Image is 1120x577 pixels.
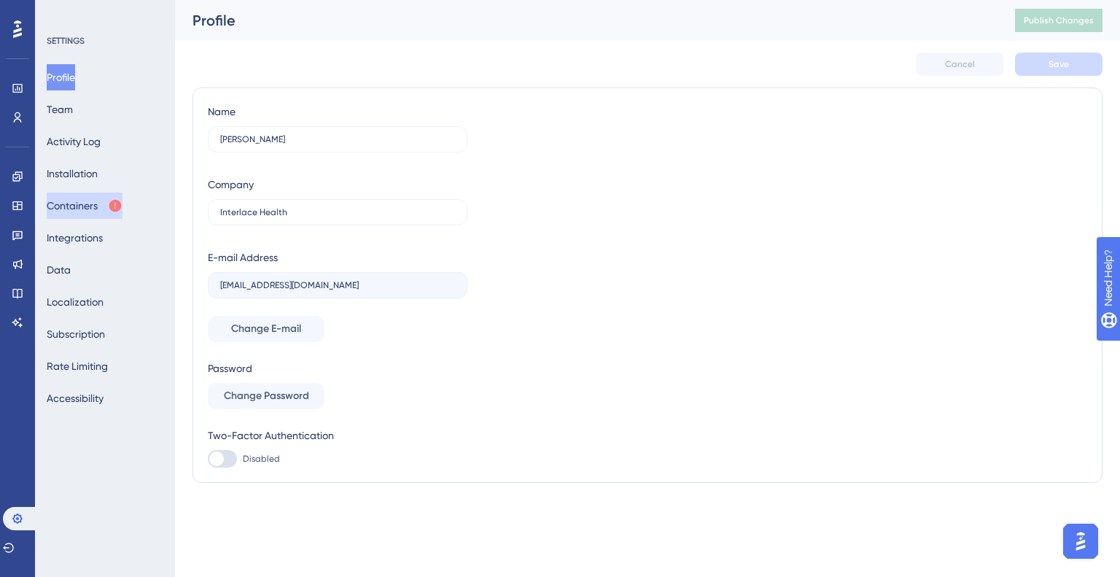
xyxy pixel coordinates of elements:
[47,353,108,379] button: Rate Limiting
[208,176,254,193] div: Company
[192,10,979,31] div: Profile
[945,58,975,70] span: Cancel
[47,64,75,90] button: Profile
[47,160,98,187] button: Installation
[208,427,467,444] div: Two-Factor Authentication
[243,453,280,465] span: Disabled
[47,257,71,283] button: Data
[47,128,101,155] button: Activity Log
[47,385,104,411] button: Accessibility
[47,289,104,315] button: Localization
[47,193,122,219] button: Containers
[47,321,105,347] button: Subscription
[1024,15,1094,26] span: Publish Changes
[208,316,324,342] button: Change E-mail
[208,383,324,409] button: Change Password
[1015,53,1102,76] button: Save
[208,103,236,120] div: Name
[224,387,309,405] span: Change Password
[1059,519,1102,563] iframe: UserGuiding AI Assistant Launcher
[47,96,73,123] button: Team
[1015,9,1102,32] button: Publish Changes
[208,249,278,266] div: E-mail Address
[34,4,91,21] span: Need Help?
[916,53,1003,76] button: Cancel
[208,360,467,377] div: Password
[1049,58,1069,70] span: Save
[47,35,165,47] div: SETTINGS
[47,225,103,251] button: Integrations
[220,207,455,217] input: Company Name
[231,320,301,338] span: Change E-mail
[220,134,455,144] input: Name Surname
[220,280,455,290] input: E-mail Address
